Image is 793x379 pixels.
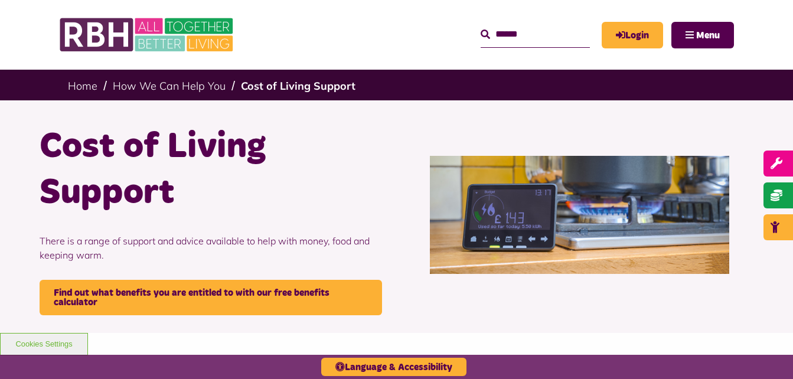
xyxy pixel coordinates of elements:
button: Navigation [671,22,734,48]
a: Home [68,79,97,93]
a: Find out what benefits you are entitled to with our free benefits calculator [40,280,382,315]
p: There is a range of support and advice available to help with money, food and keeping warm. [40,216,388,280]
a: Cost of Living Support [241,79,355,93]
img: RBH [59,12,236,58]
a: How We Can Help You [113,79,226,93]
button: Language & Accessibility [321,358,466,376]
img: Col Banner 2 [430,156,729,274]
a: MyRBH [602,22,663,48]
span: Menu [696,31,720,40]
h1: Cost of Living Support [40,124,388,216]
